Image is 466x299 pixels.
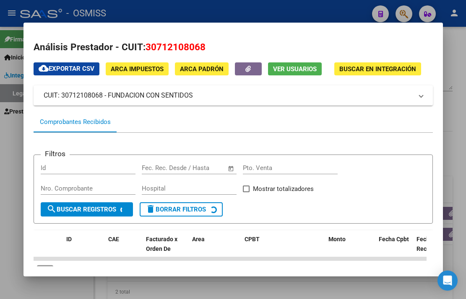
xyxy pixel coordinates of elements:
datatable-header-cell: CAE [105,230,143,267]
i: Descargar documento [255,265,266,278]
datatable-header-cell: Area [189,230,241,267]
span: Mostrar totalizadores [253,184,314,194]
input: Fecha fin [183,164,224,172]
button: Buscar Registros [41,202,133,217]
mat-icon: delete [146,204,156,214]
button: Ver Usuarios [268,62,322,75]
span: Exportar CSV [39,65,94,72]
input: Fecha inicio [142,164,176,172]
span: Fecha Cpbt [379,236,409,242]
span: Area [192,236,205,242]
div: Comprobantes Recibidos [40,117,111,127]
span: Facturado x Orden De [146,236,177,252]
span: 30712108068 [146,41,206,52]
datatable-header-cell: Facturado x Orden De [143,230,189,267]
h3: Filtros [41,148,70,159]
mat-icon: cloud_download [39,63,49,73]
button: Borrar Filtros [140,202,223,217]
h2: Análisis Prestador - CUIT: [34,40,433,54]
datatable-header-cell: Fecha Cpbt [375,230,413,267]
span: Buscar en Integración [339,65,416,73]
button: ARCA Padrón [175,62,229,75]
span: ARCA Padrón [180,65,224,73]
button: ARCA Impuestos [106,62,169,75]
span: Ver Usuarios [273,65,317,73]
span: Borrar Filtros [146,206,206,213]
span: ID [66,236,72,242]
datatable-header-cell: Fecha Recibido [413,230,451,267]
span: Fecha Recibido [417,236,440,252]
button: Open calendar [226,164,236,173]
datatable-header-cell: CPBT [241,230,325,267]
div: Open Intercom Messenger [437,271,458,291]
span: Buscar Registros [47,206,116,213]
mat-panel-title: CUIT: 30712108068 - FUNDACION CON SENTIDOS [44,90,413,101]
mat-expansion-panel-header: CUIT: 30712108068 - FUNDACION CON SENTIDOS [34,85,433,106]
datatable-header-cell: Monto [325,230,375,267]
span: Monto [328,236,346,242]
button: Exportar CSV [34,62,99,75]
button: Buscar en Integración [334,62,421,75]
span: CAE [108,236,119,242]
span: ARCA Impuestos [111,65,164,73]
mat-icon: search [47,204,57,214]
span: CPBT [245,236,260,242]
datatable-header-cell: ID [63,230,105,267]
